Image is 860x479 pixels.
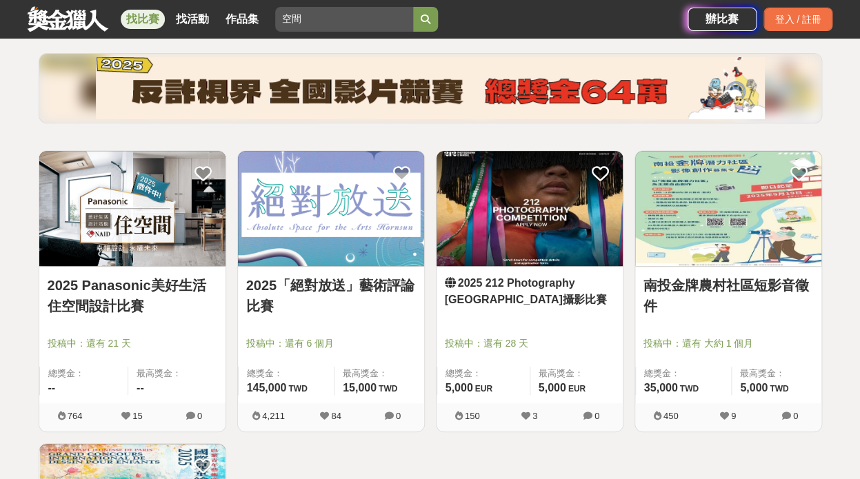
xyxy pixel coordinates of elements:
a: 辦比賽 [688,8,757,31]
img: Cover Image [238,151,424,266]
span: 145,000 [247,382,287,394]
span: 0 [793,411,798,421]
span: 0 [197,411,202,421]
span: 4,211 [262,411,285,421]
span: -- [48,382,56,394]
a: Cover Image [635,151,821,267]
span: 5,000 [446,382,473,394]
div: 登入 / 註冊 [763,8,832,31]
span: -- [137,382,144,394]
span: EUR [568,384,586,394]
a: 南投金牌農村社區短影音徵件 [643,275,813,316]
span: TWD [679,384,698,394]
span: 投稿中：還有 21 天 [48,336,217,351]
span: 0 [594,411,599,421]
a: 2025 Panasonic美好生活 住空間設計比賽 [48,275,217,316]
span: 84 [331,411,341,421]
img: Cover Image [437,151,623,266]
span: 投稿中：還有 6 個月 [246,336,416,351]
a: 2025「絕對放送」藝術評論比賽 [246,275,416,316]
span: 5,000 [740,382,768,394]
span: 15,000 [343,382,377,394]
span: 總獎金： [446,367,521,380]
a: Cover Image [437,151,623,267]
span: 總獎金： [644,367,723,380]
img: b4b43df0-ce9d-4ec9-9998-1f8643ec197e.png [96,57,765,119]
span: TWD [379,384,397,394]
a: 2025 212 Photography [GEOGRAPHIC_DATA]攝影比賽 [445,275,614,308]
a: 作品集 [220,10,264,29]
span: 最高獎金： [137,367,217,380]
a: 找活動 [170,10,214,29]
span: 最高獎金： [740,367,813,380]
span: 764 [68,411,83,421]
span: 投稿中：還有 28 天 [445,336,614,351]
input: 這樣Sale也可以： 安聯人壽創意銷售法募集 [275,7,413,32]
a: Cover Image [39,151,226,267]
span: 最高獎金： [539,367,614,380]
a: Cover Image [238,151,424,267]
span: 最高獎金： [343,367,416,380]
span: 投稿中：還有 大約 1 個月 [643,336,813,351]
span: 35,000 [644,382,678,394]
span: 5,000 [539,382,566,394]
span: 9 [731,411,736,421]
span: 總獎金： [247,367,326,380]
span: 3 [532,411,537,421]
span: 450 [663,411,679,421]
span: 總獎金： [48,367,120,380]
span: 150 [465,411,480,421]
img: Cover Image [39,151,226,266]
span: TWD [770,384,788,394]
span: 15 [132,411,142,421]
img: Cover Image [635,151,821,266]
span: 0 [396,411,401,421]
span: TWD [288,384,307,394]
span: EUR [475,384,492,394]
a: 找比賽 [121,10,165,29]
